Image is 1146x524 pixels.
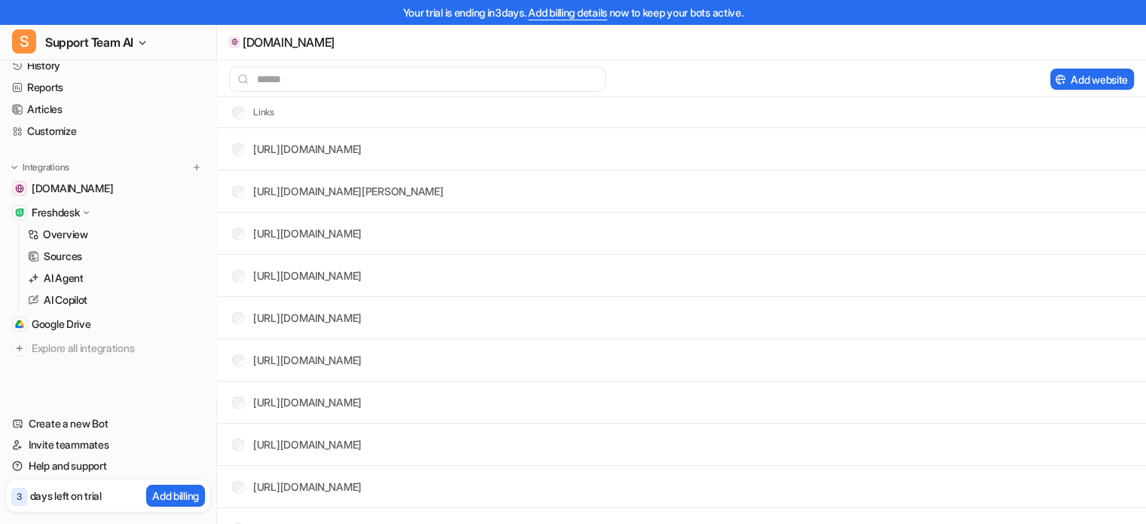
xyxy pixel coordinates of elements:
[6,160,74,175] button: Integrations
[253,354,362,366] a: [URL][DOMAIN_NAME]
[32,317,91,332] span: Google Drive
[253,438,362,451] a: [URL][DOMAIN_NAME]
[32,205,79,220] p: Freshdesk
[30,488,102,504] p: days left on trial
[6,314,210,335] a: Google DriveGoogle Drive
[146,485,205,507] button: Add billing
[44,249,82,264] p: Sources
[44,271,84,286] p: AI Agent
[6,121,210,142] a: Customize
[253,142,362,155] a: [URL][DOMAIN_NAME]
[43,227,88,242] p: Overview
[32,336,204,360] span: Explore all integrations
[6,455,210,477] a: Help and support
[243,35,335,50] p: [DOMAIN_NAME]
[6,55,210,76] a: History
[45,32,133,53] span: Support Team AI
[253,185,443,198] a: [URL][DOMAIN_NAME][PERSON_NAME]
[253,269,362,282] a: [URL][DOMAIN_NAME]
[22,268,210,289] a: AI Agent
[17,490,22,504] p: 3
[9,162,20,173] img: expand menu
[12,29,36,54] span: S
[231,38,238,45] img: www.secretfoodtours.com icon
[22,290,210,311] a: AI Copilot
[15,184,24,193] img: www.secretfoodtours.com
[253,396,362,409] a: [URL][DOMAIN_NAME]
[1050,69,1134,90] button: Add website
[15,208,24,217] img: Freshdesk
[220,103,275,121] th: Links
[6,99,210,120] a: Articles
[528,6,607,19] a: Add billing details
[6,434,210,455] a: Invite teammates
[253,311,362,324] a: [URL][DOMAIN_NAME]
[6,413,210,434] a: Create a new Bot
[22,224,210,245] a: Overview
[253,480,362,493] a: [URL][DOMAIN_NAME]
[152,488,199,504] p: Add billing
[6,178,210,199] a: www.secretfoodtours.com[DOMAIN_NAME]
[15,320,24,329] img: Google Drive
[6,338,210,359] a: Explore all integrations
[6,77,210,98] a: Reports
[191,162,202,173] img: menu_add.svg
[22,246,210,267] a: Sources
[253,227,362,240] a: [URL][DOMAIN_NAME]
[12,341,27,356] img: explore all integrations
[23,161,69,173] p: Integrations
[32,181,113,196] span: [DOMAIN_NAME]
[44,293,87,308] p: AI Copilot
